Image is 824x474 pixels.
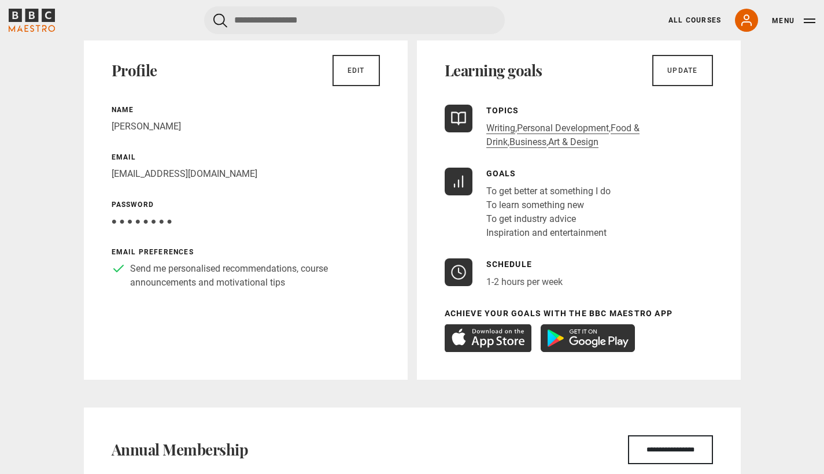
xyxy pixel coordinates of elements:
[332,55,380,86] a: Edit
[112,167,380,181] p: [EMAIL_ADDRESS][DOMAIN_NAME]
[112,199,380,210] p: Password
[486,123,515,134] a: Writing
[486,105,713,117] p: Topics
[112,216,172,227] span: ● ● ● ● ● ● ● ●
[548,136,598,148] a: Art & Design
[445,61,542,80] h2: Learning goals
[112,247,380,257] p: Email preferences
[486,184,611,198] li: To get better at something I do
[112,61,157,80] h2: Profile
[486,198,611,212] li: To learn something new
[213,13,227,28] button: Submit the search query
[112,105,380,115] p: Name
[204,6,505,34] input: Search
[486,168,611,180] p: Goals
[517,123,609,134] a: Personal Development
[130,262,380,290] p: Send me personalised recommendations, course announcements and motivational tips
[112,440,249,459] h2: Annual Membership
[486,226,611,240] li: Inspiration and entertainment
[652,55,712,86] a: Update
[486,275,563,289] p: 1-2 hours per week
[445,308,713,320] p: Achieve your goals with the BBC Maestro App
[486,212,611,226] li: To get industry advice
[486,121,713,149] p: , , , ,
[668,15,721,25] a: All Courses
[112,152,380,162] p: Email
[112,120,380,134] p: [PERSON_NAME]
[772,15,815,27] button: Toggle navigation
[486,258,563,271] p: Schedule
[509,136,546,148] a: Business
[9,9,55,32] svg: BBC Maestro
